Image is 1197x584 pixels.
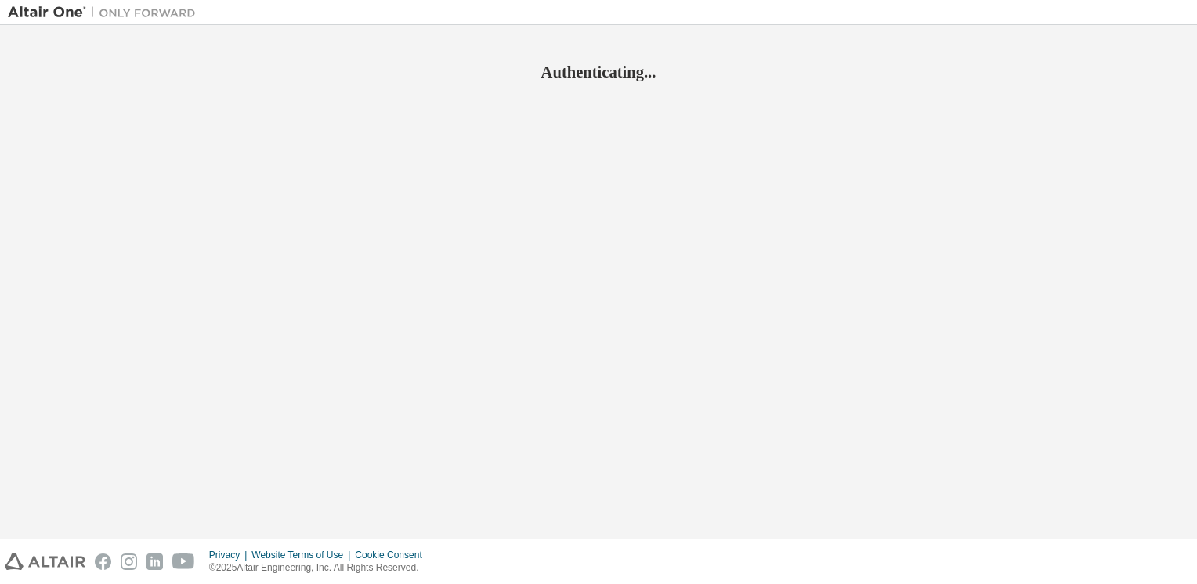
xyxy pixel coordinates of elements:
[95,553,111,570] img: facebook.svg
[355,549,431,561] div: Cookie Consent
[8,62,1189,82] h2: Authenticating...
[146,553,163,570] img: linkedin.svg
[121,553,137,570] img: instagram.svg
[209,561,432,575] p: © 2025 Altair Engineering, Inc. All Rights Reserved.
[209,549,251,561] div: Privacy
[5,553,85,570] img: altair_logo.svg
[251,549,355,561] div: Website Terms of Use
[8,5,204,20] img: Altair One
[172,553,195,570] img: youtube.svg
